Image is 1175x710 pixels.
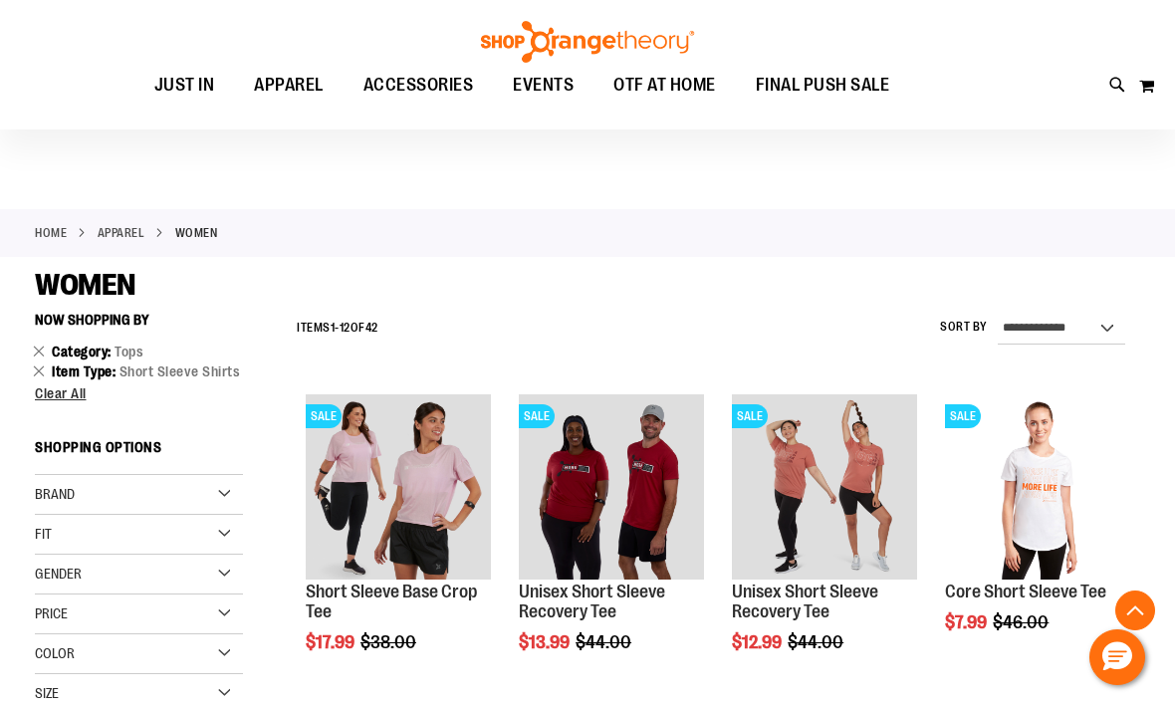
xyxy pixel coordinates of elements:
strong: WOMEN [175,224,218,242]
span: $17.99 [306,632,357,652]
button: Back To Top [1115,591,1155,630]
span: Gender [35,566,82,582]
span: Clear All [35,385,87,401]
span: $38.00 [360,632,419,652]
span: $12.99 [732,632,785,652]
span: ACCESSORIES [363,63,474,108]
a: JUST IN [134,63,235,109]
a: OTF AT HOME [593,63,736,109]
a: APPAREL [98,224,145,242]
span: Item Type [52,363,119,379]
span: SALE [519,404,555,428]
span: FINAL PUSH SALE [756,63,890,108]
img: Product image for Short Sleeve Base Crop Tee [306,394,491,580]
span: EVENTS [513,63,574,108]
span: $13.99 [519,632,573,652]
span: Tops [115,344,143,359]
span: Fit [35,526,52,542]
span: 12 [340,321,351,335]
span: JUST IN [154,63,215,108]
img: Product image for Unisex SS Recovery Tee [519,394,704,580]
a: Product image for Unisex Short Sleeve Recovery TeeSALE [732,394,917,583]
span: OTF AT HOME [613,63,716,108]
div: product [296,384,501,702]
div: product [935,384,1140,682]
span: Price [35,605,68,621]
a: Product image for Short Sleeve Base Crop TeeSALE [306,394,491,583]
span: SALE [945,404,981,428]
a: EVENTS [493,63,593,109]
div: product [509,384,714,702]
a: FINAL PUSH SALE [736,63,910,109]
span: Brand [35,486,75,502]
span: 42 [365,321,378,335]
span: Color [35,645,75,661]
span: APPAREL [254,63,324,108]
span: 1 [331,321,336,335]
a: Product image for Unisex SS Recovery TeeSALE [519,394,704,583]
a: Core Short Sleeve Tee [945,582,1106,601]
h2: Items - of [297,313,378,344]
button: Now Shopping by [35,303,159,337]
a: APPAREL [234,63,344,108]
a: Unisex Short Sleeve Recovery Tee [732,582,878,621]
span: Category [52,344,115,359]
img: Shop Orangetheory [478,21,697,63]
a: Product image for Core Short Sleeve TeeSALE [945,394,1130,583]
span: $7.99 [945,612,990,632]
span: $44.00 [576,632,634,652]
span: Size [35,685,59,701]
span: $44.00 [788,632,846,652]
button: Hello, have a question? Let’s chat. [1089,629,1145,685]
a: Unisex Short Sleeve Recovery Tee [519,582,665,621]
span: SALE [732,404,768,428]
span: Short Sleeve Shirts [119,363,241,379]
a: Clear All [35,386,243,400]
img: Product image for Core Short Sleeve Tee [945,394,1130,580]
label: Sort By [940,319,988,336]
span: WOMEN [35,268,135,302]
strong: Shopping Options [35,430,243,475]
a: ACCESSORIES [344,63,494,109]
div: product [722,384,927,702]
a: Home [35,224,67,242]
span: $46.00 [993,612,1052,632]
a: Short Sleeve Base Crop Tee [306,582,477,621]
span: SALE [306,404,342,428]
img: Product image for Unisex Short Sleeve Recovery Tee [732,394,917,580]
